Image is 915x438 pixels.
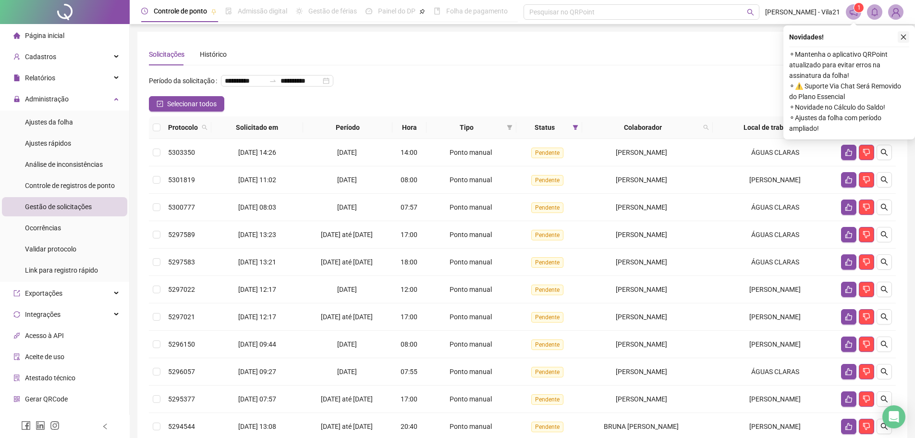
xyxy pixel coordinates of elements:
[900,34,907,40] span: close
[211,9,217,14] span: pushpin
[366,8,372,14] span: dashboard
[789,102,909,113] span: ⚬ Novidade no Cálculo do Saldo!
[238,203,276,211] span: [DATE] 08:03
[863,423,870,430] span: dislike
[789,113,909,134] span: ⚬ Ajustes da folha com período ampliado!
[880,258,888,266] span: search
[321,423,373,430] span: [DATE] até [DATE]
[401,149,417,156] span: 14:00
[238,176,276,184] span: [DATE] 11:02
[863,368,870,375] span: dislike
[102,423,109,430] span: left
[141,8,148,14] span: clock-circle
[154,7,207,15] span: Controle de ponto
[238,258,276,266] span: [DATE] 13:21
[880,368,888,375] span: search
[889,5,903,19] img: 1700
[450,203,492,211] span: Ponto manual
[450,340,492,348] span: Ponto manual
[845,395,853,403] span: like
[849,8,858,16] span: notification
[378,7,415,15] span: Painel do DP
[401,423,417,430] span: 20:40
[149,73,221,88] label: Período da solicitação
[616,286,667,293] span: [PERSON_NAME]
[713,249,837,276] td: ÁGUAS CLARAS
[765,7,840,17] span: [PERSON_NAME] - Vila21
[303,116,393,139] th: Período
[713,139,837,166] td: ÁGUAS CLARAS
[531,422,563,432] span: Pendente
[401,313,417,321] span: 17:00
[238,231,276,238] span: [DATE] 13:23
[531,312,563,323] span: Pendente
[401,286,417,293] span: 12:00
[13,375,20,381] span: solution
[13,32,20,39] span: home
[211,116,303,139] th: Solicitado em
[845,176,853,184] span: like
[168,395,195,403] span: 5295377
[531,339,563,350] span: Pendente
[713,194,837,221] td: ÁGUAS CLARAS
[713,166,837,194] td: [PERSON_NAME]
[25,203,92,211] span: Gestão de solicitações
[863,231,870,238] span: dislike
[430,122,503,133] span: Tipo
[337,368,357,375] span: [DATE]
[321,231,373,238] span: [DATE] até [DATE]
[845,368,853,375] span: like
[863,395,870,403] span: dislike
[25,53,56,61] span: Cadastros
[25,118,73,126] span: Ajustes da folha
[238,7,287,15] span: Admissão digital
[789,81,909,102] span: ⚬ ⚠️ Suporte Via Chat Será Removido do Plano Essencial
[573,125,578,130] span: filter
[337,176,357,184] span: [DATE]
[845,340,853,348] span: like
[863,340,870,348] span: dislike
[238,368,276,375] span: [DATE] 09:27
[845,231,853,238] span: like
[586,122,699,133] span: Colaborador
[531,230,563,240] span: Pendente
[571,120,580,135] span: filter
[401,340,417,348] span: 08:00
[450,231,492,238] span: Ponto manual
[616,258,667,266] span: [PERSON_NAME]
[845,149,853,156] span: like
[880,231,888,238] span: search
[25,332,64,339] span: Acesso à API
[845,423,853,430] span: like
[25,266,98,274] span: Link para registro rápido
[531,175,563,186] span: Pendente
[50,421,60,430] span: instagram
[13,53,20,60] span: user-add
[337,149,357,156] span: [DATE]
[21,421,31,430] span: facebook
[25,289,62,297] span: Exportações
[401,258,417,266] span: 18:00
[880,423,888,430] span: search
[789,49,909,81] span: ⚬ Mantenha o aplicativo QRPoint atualizado para evitar erros na assinatura da folha!
[401,395,417,403] span: 17:00
[713,276,837,303] td: [PERSON_NAME]
[870,8,879,16] span: bell
[25,74,55,82] span: Relatórios
[25,395,68,403] span: Gerar QRCode
[863,176,870,184] span: dislike
[321,258,373,266] span: [DATE] até [DATE]
[446,7,508,15] span: Folha de pagamento
[168,231,195,238] span: 5297589
[337,203,357,211] span: [DATE]
[854,3,864,13] sup: 1
[200,120,209,135] span: search
[505,120,514,135] span: filter
[167,99,217,109] span: Selecionar todos
[863,286,870,293] span: dislike
[149,49,184,60] div: Solicitações
[269,77,277,85] span: to
[337,286,357,293] span: [DATE]
[321,313,373,321] span: [DATE] até [DATE]
[880,149,888,156] span: search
